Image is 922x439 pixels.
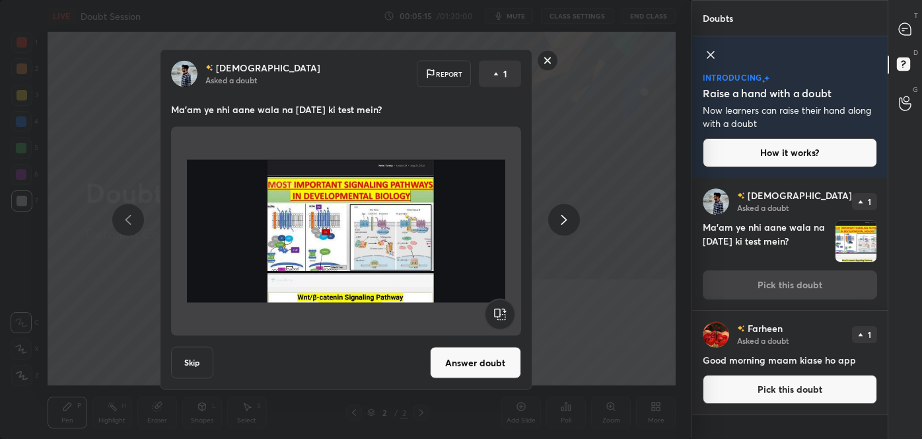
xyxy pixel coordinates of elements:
[703,321,729,348] img: 3
[417,61,471,87] div: Report
[835,221,876,262] img: 17567050031QSY4M.JPEG
[216,63,320,73] p: [DEMOGRAPHIC_DATA]
[737,335,789,346] p: Asked a doubt
[503,67,507,81] p: 1
[205,64,213,71] img: no-rating-badge.077c3623.svg
[703,85,832,101] h5: Raise a hand with a doubt
[692,178,888,439] div: grid
[703,73,762,81] p: introducing
[737,202,789,213] p: Asked a doubt
[703,375,877,404] button: Pick this doubt
[913,85,918,95] p: G
[171,61,197,87] img: 4b9d457cea1f4f779e5858cdb5a315e6.jpg
[762,79,765,83] img: small-star.76a44327.svg
[913,48,918,58] p: D
[187,132,505,331] img: 17567050031QSY4M.JPEG
[692,1,744,36] p: Doubts
[205,75,257,85] p: Asked a doubt
[868,331,871,339] p: 1
[703,104,877,130] p: Now learners can raise their hand along with a doubt
[171,103,521,116] p: Ma'am ye nhi aane wala na [DATE] ki test mein?
[430,347,521,379] button: Answer doubt
[703,220,830,262] h4: Ma'am ye nhi aane wala na [DATE] ki test mein?
[748,190,852,201] p: [DEMOGRAPHIC_DATA]
[737,325,745,333] img: no-rating-badge.077c3623.svg
[914,11,918,20] p: T
[764,75,769,81] img: large-star.026637fe.svg
[171,347,213,379] button: Skip
[703,138,877,167] button: How it works?
[748,323,783,334] p: Farheen
[737,192,745,200] img: no-rating-badge.077c3623.svg
[703,353,877,367] h4: Good morning maam kiase ho app
[703,188,729,215] img: 4b9d457cea1f4f779e5858cdb5a315e6.jpg
[868,198,871,206] p: 1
